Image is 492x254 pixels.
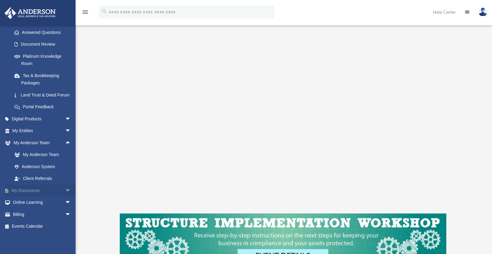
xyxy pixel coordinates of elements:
[4,113,80,125] a: Digital Productsarrow_drop_down
[65,113,77,125] span: arrow_drop_down
[120,21,446,205] iframe: LLC Binder Walkthrough
[8,89,80,101] a: Land Trust & Deed Forum
[65,208,77,221] span: arrow_drop_down
[65,125,77,137] span: arrow_drop_down
[4,125,80,137] a: My Entitiesarrow_drop_down
[8,161,80,173] a: Anderson System
[8,26,80,38] a: Answered Questions
[4,197,80,209] a: Online Learningarrow_drop_down
[8,70,80,89] a: Tax & Bookkeeping Packages
[3,7,57,19] img: Anderson Advisors Platinum Portal
[4,137,80,149] a: My Anderson Teamarrow_drop_up
[65,184,77,197] span: arrow_drop_down
[8,173,80,185] a: Client Referrals
[4,220,80,233] a: Events Calendar
[4,208,80,220] a: Billingarrow_drop_down
[8,101,80,113] a: Portal Feedback
[65,137,77,149] span: arrow_drop_up
[4,184,80,197] a: My Documentsarrow_drop_down
[101,8,108,15] i: search
[8,50,80,70] a: Platinum Knowledge Room
[8,38,80,50] a: Document Review
[82,8,89,16] i: menu
[8,149,80,161] a: My Anderson Team
[82,11,89,16] a: menu
[65,197,77,209] span: arrow_drop_down
[478,8,487,16] img: User Pic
